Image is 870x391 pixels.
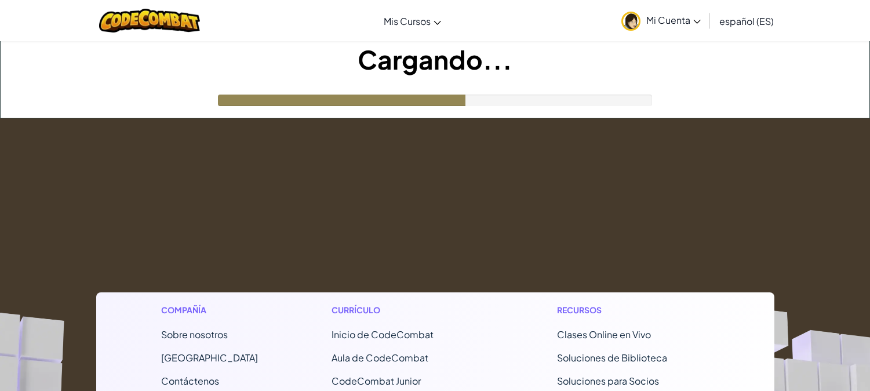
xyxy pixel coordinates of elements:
[621,12,640,31] img: avatar
[384,15,431,27] span: Mis Cursos
[161,304,258,316] h1: Compañía
[557,375,659,387] a: Soluciones para Socios
[1,41,869,77] h1: Cargando...
[161,352,258,364] a: [GEOGRAPHIC_DATA]
[332,304,484,316] h1: Currículo
[332,352,428,364] a: Aula de CodeCombat
[161,328,228,341] a: Sobre nosotros
[616,2,707,39] a: Mi Cuenta
[557,352,667,364] a: Soluciones de Biblioteca
[714,5,780,37] a: español (ES)
[332,375,421,387] a: CodeCombat Junior
[332,328,434,341] span: Inicio de CodeCombat
[557,328,651,341] a: Clases Online en Vivo
[378,5,447,37] a: Mis Cursos
[161,375,219,387] span: Contáctenos
[99,9,201,32] img: CodeCombat logo
[557,304,709,316] h1: Recursos
[646,14,701,26] span: Mi Cuenta
[719,15,774,27] span: español (ES)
